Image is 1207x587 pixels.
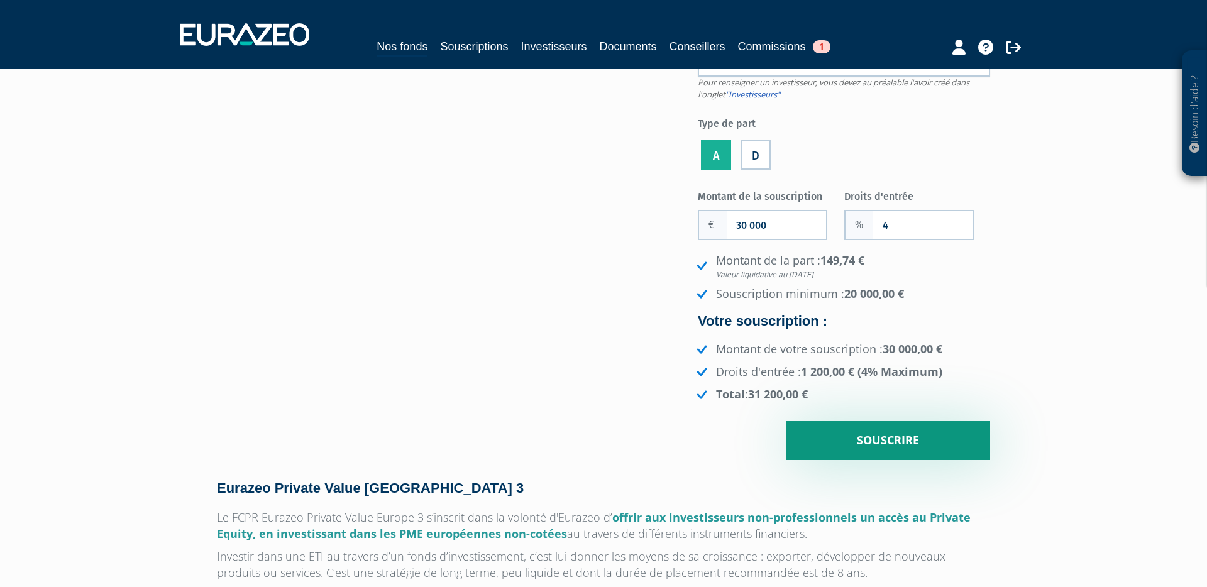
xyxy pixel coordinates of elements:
[521,38,587,55] a: Investisseurs
[725,89,780,100] a: "Investisseurs"
[701,140,731,170] label: A
[217,548,990,581] p: Investir dans une ETI au travers d’un fonds d’investissement, c’est lui donner les moyens de sa c...
[741,140,771,170] label: D
[217,510,971,541] span: offrir aux investisseurs non-professionnels un accès au Private Equity, en investissant dans les ...
[813,40,830,53] span: 1
[694,387,990,403] li: :
[786,421,990,460] input: Souscrire
[694,364,990,380] li: Droits d'entrée :
[698,185,844,204] label: Montant de la souscription
[727,211,826,239] input: Montant de la souscription souhaité
[440,38,508,55] a: Souscriptions
[698,77,969,100] span: Pour renseigner un investisseur, vous devez au préalable l'avoir créé dans l'onglet
[716,269,990,280] em: Valeur liquidative au [DATE]
[217,481,990,496] h4: Eurazeo Private Value [GEOGRAPHIC_DATA] 3
[738,38,830,55] a: Commissions1
[801,364,942,379] strong: 1 200,00 € (4% Maximum)
[377,38,427,57] a: Nos fonds
[670,38,725,55] a: Conseillers
[716,387,745,402] strong: Total
[883,341,942,356] strong: 30 000,00 €
[844,286,904,301] strong: 20 000,00 €
[698,112,990,131] label: Type de part
[217,509,990,542] p: Le FCPR Eurazeo Private Value Europe 3 s’inscrit dans la volonté d'Eurazeo d’ au travers de diffé...
[694,286,990,302] li: Souscription minimum :
[694,341,990,358] li: Montant de votre souscription :
[694,253,990,280] li: Montant de la part :
[873,211,973,239] input: Frais d'entrée
[180,23,309,46] img: 1732889491-logotype_eurazeo_blanc_rvb.png
[600,38,657,55] a: Documents
[844,185,991,204] label: Droits d'entrée
[716,253,990,280] strong: 149,74 €
[748,387,808,402] strong: 31 200,00 €
[1188,57,1202,170] p: Besoin d'aide ?
[698,314,990,329] h4: Votre souscription :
